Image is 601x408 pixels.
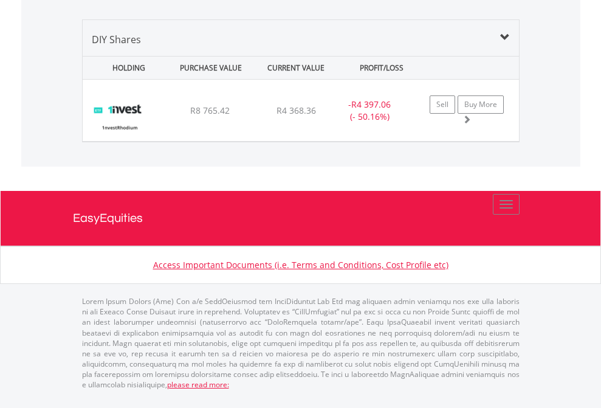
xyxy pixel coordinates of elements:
[153,259,448,271] a: Access Important Documents (i.e. Terms and Conditions, Cost Profile etc)
[276,105,316,116] span: R4 368.36
[458,95,504,114] a: Buy More
[351,99,391,110] span: R4 397.06
[84,57,167,79] div: HOLDING
[332,99,408,123] div: - (- 50.16%)
[430,95,455,114] a: Sell
[170,57,252,79] div: PURCHASE VALUE
[89,95,150,138] img: EQU.ZA.ETFRHO.png
[82,296,520,390] p: Lorem Ipsum Dolors (Ame) Con a/e SeddOeiusmod tem InciDiduntut Lab Etd mag aliquaen admin veniamq...
[92,33,141,46] span: DIY Shares
[73,191,529,246] a: EasyEquities
[190,105,230,116] span: R8 765.42
[340,57,423,79] div: PROFIT/LOSS
[255,57,337,79] div: CURRENT VALUE
[167,379,229,390] a: please read more:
